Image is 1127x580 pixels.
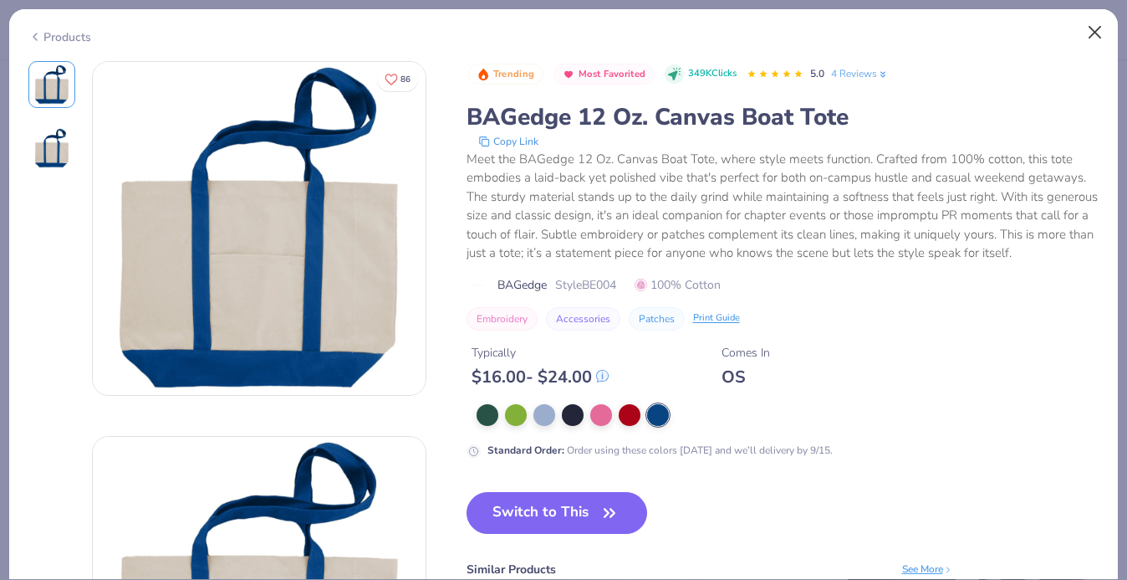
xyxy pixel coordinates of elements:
button: Accessories [546,307,620,331]
div: See More [902,562,953,577]
span: Style BE004 [555,276,616,294]
div: Meet the BAGedge 12 Oz. Canvas Boat Tote, where style meets function. Crafted from 100% cotton, t... [467,150,1099,263]
button: Patches [629,307,685,331]
div: Order using these colors [DATE] and we’ll delivery by 9/15. [487,443,833,458]
img: brand logo [467,279,489,292]
button: Badge Button [468,64,543,85]
span: 86 [400,75,411,84]
span: Most Favorited [579,69,645,79]
button: Switch to This [467,492,648,534]
span: BAGedge [497,276,547,294]
button: Badge Button [553,64,655,85]
div: Products [28,28,91,46]
img: Back [32,128,72,168]
div: BAGedge 12 Oz. Canvas Boat Tote [467,101,1099,133]
button: Like [377,67,418,91]
div: Print Guide [693,311,740,326]
div: Typically [472,344,609,362]
button: Close [1079,17,1111,49]
div: Comes In [722,344,770,362]
strong: Standard Order : [487,444,564,457]
div: $ 16.00 - $ 24.00 [472,367,609,388]
img: Most Favorited sort [562,68,575,81]
span: 100% Cotton [635,276,721,294]
img: Trending sort [477,68,490,81]
div: OS [722,367,770,388]
span: 5.0 [810,67,824,80]
img: Front [32,64,72,105]
span: Trending [493,69,534,79]
a: 4 Reviews [831,66,889,81]
span: 349K Clicks [688,67,737,81]
div: Similar Products [467,561,556,578]
img: Front [93,62,426,395]
button: Embroidery [467,307,538,331]
button: copy to clipboard [473,133,543,150]
div: 5.0 Stars [747,61,803,88]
